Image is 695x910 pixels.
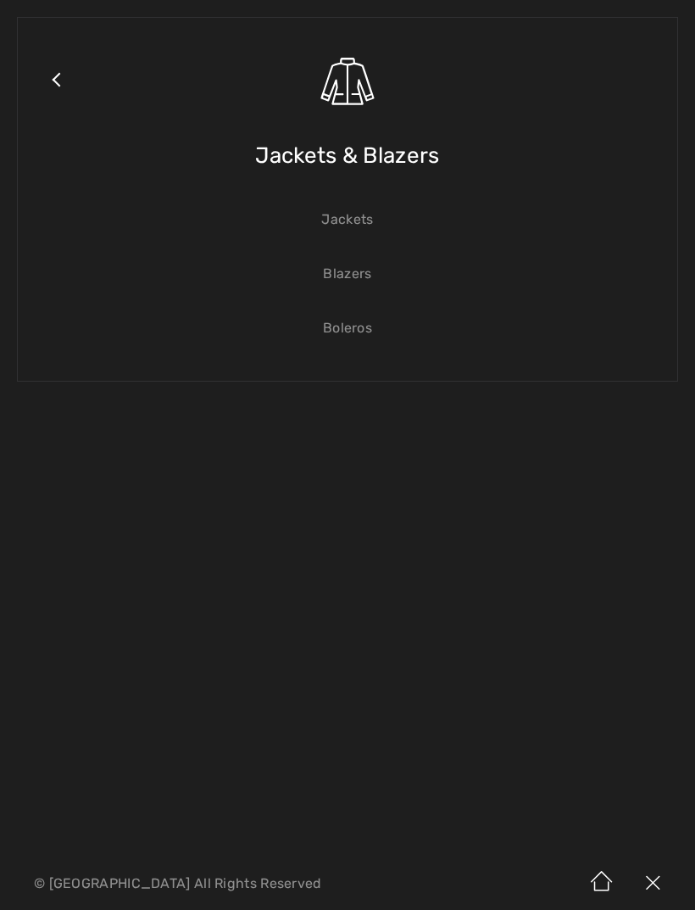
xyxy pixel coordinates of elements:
a: Boleros [35,310,660,347]
span: Jackets & Blazers [255,126,439,186]
p: © [GEOGRAPHIC_DATA] All Rights Reserved [34,878,409,890]
img: Home [576,857,627,910]
span: Chat [40,12,75,27]
img: X [627,857,678,910]
a: Blazers [35,255,660,293]
a: Jackets [35,201,660,238]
